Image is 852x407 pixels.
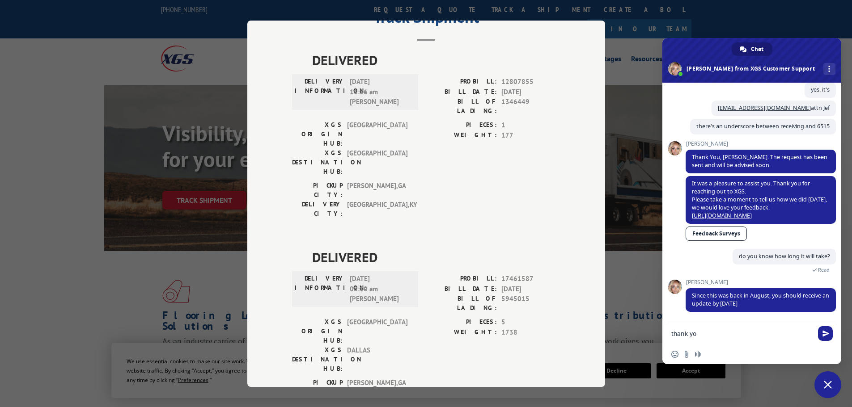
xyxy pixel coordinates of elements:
[692,153,827,169] span: Thank You, [PERSON_NAME]. The request has been sent and will be advised soon.
[692,180,827,219] span: It was a pleasure to assist you. Thank you for reaching out to XGS. Please take a moment to tell ...
[686,141,836,147] span: [PERSON_NAME]
[501,77,560,87] span: 12807855
[312,247,560,267] span: DELIVERED
[292,148,343,176] label: XGS DESTINATION HUB:
[347,181,407,200] span: [PERSON_NAME] , GA
[501,294,560,313] span: 5945015
[739,252,830,260] span: do you know how long it will take?
[692,292,829,307] span: Since this was back in August, you should receive an update by [DATE]
[347,120,407,148] span: [GEOGRAPHIC_DATA]
[426,87,497,97] label: BILL DATE:
[350,77,410,107] span: [DATE] 11:26 am [PERSON_NAME]
[823,63,835,75] div: More channels
[501,274,560,284] span: 17461587
[426,97,497,116] label: BILL OF LADING:
[292,120,343,148] label: XGS ORIGIN HUB:
[501,87,560,97] span: [DATE]
[292,11,560,28] h2: Track Shipment
[295,274,345,304] label: DELIVERY INFORMATION:
[426,130,497,140] label: WEIGHT:
[501,327,560,337] span: 1738
[347,148,407,176] span: [GEOGRAPHIC_DATA]
[312,50,560,70] span: DELIVERED
[292,345,343,373] label: XGS DESTINATION HUB:
[426,120,497,130] label: PIECES:
[501,120,560,130] span: 1
[818,326,833,341] span: Send
[671,351,678,358] span: Insert an emoji
[814,371,841,398] div: Close chat
[695,351,702,358] span: Audio message
[751,42,763,56] span: Chat
[426,317,497,327] label: PIECES:
[292,378,343,397] label: PICKUP CITY:
[696,122,830,130] span: there's an underscore between receiving and 6515
[686,227,747,241] a: Feedback Surveys
[347,317,407,345] span: [GEOGRAPHIC_DATA]
[501,130,560,140] span: 177
[811,86,830,93] span: yes. it's
[426,274,497,284] label: PROBILL:
[692,212,752,219] a: [URL][DOMAIN_NAME]
[426,294,497,313] label: BILL OF LADING:
[426,284,497,294] label: BILL DATE:
[292,181,343,200] label: PICKUP CITY:
[350,274,410,304] span: [DATE] 08:10 am [PERSON_NAME]
[501,284,560,294] span: [DATE]
[347,200,407,218] span: [GEOGRAPHIC_DATA] , KY
[686,279,836,285] span: [PERSON_NAME]
[718,104,811,112] a: [EMAIL_ADDRESS][DOMAIN_NAME]
[347,378,407,397] span: [PERSON_NAME] , GA
[683,351,690,358] span: Send a file
[426,327,497,337] label: WEIGHT:
[671,330,813,338] textarea: Compose your message...
[292,317,343,345] label: XGS ORIGIN HUB:
[818,267,830,273] span: Read
[732,42,772,56] div: Chat
[501,97,560,116] span: 1346449
[292,200,343,218] label: DELIVERY CITY:
[347,345,407,373] span: DALLAS
[718,104,830,112] span: attn Jef
[295,77,345,107] label: DELIVERY INFORMATION:
[426,77,497,87] label: PROBILL:
[501,317,560,327] span: 5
